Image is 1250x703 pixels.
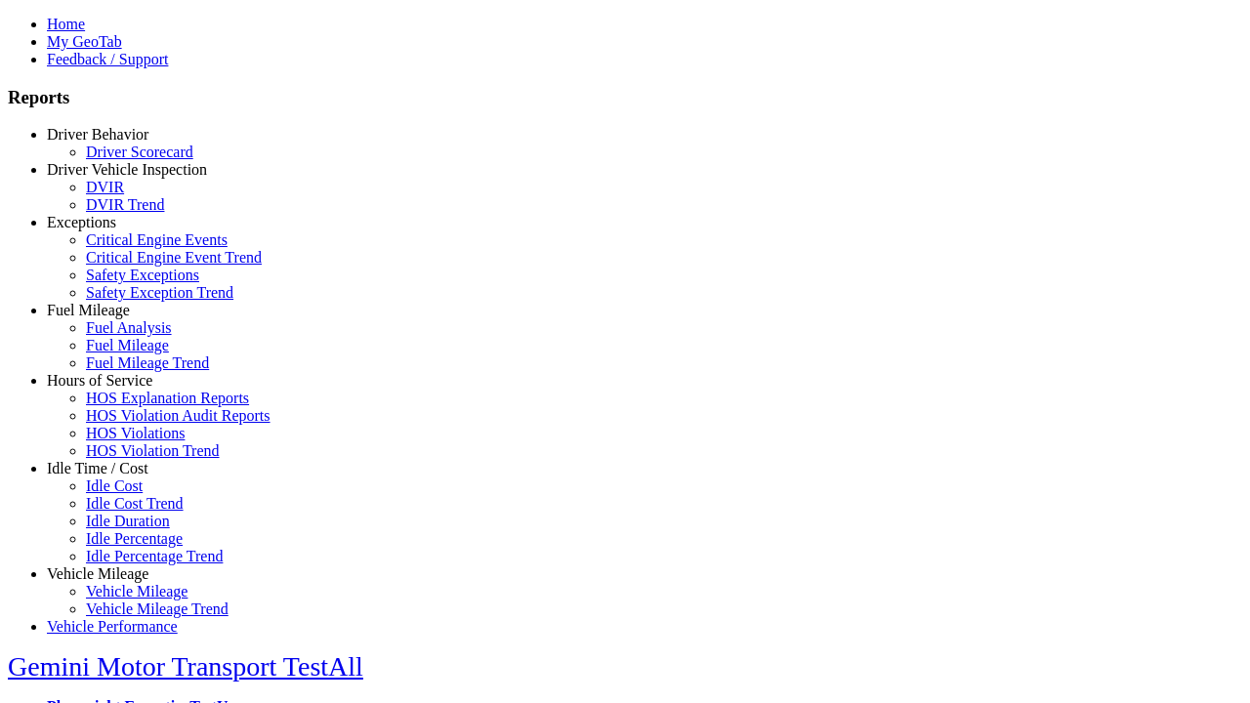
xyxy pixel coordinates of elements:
[86,477,143,494] a: Idle Cost
[86,442,220,459] a: HOS Violation Trend
[86,144,193,160] a: Driver Scorecard
[47,16,85,32] a: Home
[86,390,249,406] a: HOS Explanation Reports
[47,126,148,143] a: Driver Behavior
[47,214,116,230] a: Exceptions
[86,548,223,564] a: Idle Percentage Trend
[86,267,199,283] a: Safety Exceptions
[47,161,207,178] a: Driver Vehicle Inspection
[86,583,187,600] a: Vehicle Mileage
[86,337,169,353] a: Fuel Mileage
[47,33,122,50] a: My GeoTab
[86,513,170,529] a: Idle Duration
[47,51,168,67] a: Feedback / Support
[86,600,229,617] a: Vehicle Mileage Trend
[86,249,262,266] a: Critical Engine Event Trend
[8,87,1242,108] h3: Reports
[86,425,185,441] a: HOS Violations
[47,460,148,476] a: Idle Time / Cost
[86,495,184,512] a: Idle Cost Trend
[47,302,130,318] a: Fuel Mileage
[86,530,183,547] a: Idle Percentage
[86,354,209,371] a: Fuel Mileage Trend
[86,231,228,248] a: Critical Engine Events
[86,407,271,424] a: HOS Violation Audit Reports
[86,284,233,301] a: Safety Exception Trend
[47,372,152,389] a: Hours of Service
[47,618,178,635] a: Vehicle Performance
[86,319,172,336] a: Fuel Analysis
[86,196,164,213] a: DVIR Trend
[86,179,124,195] a: DVIR
[47,565,148,582] a: Vehicle Mileage
[8,651,363,682] a: Gemini Motor Transport TestAll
